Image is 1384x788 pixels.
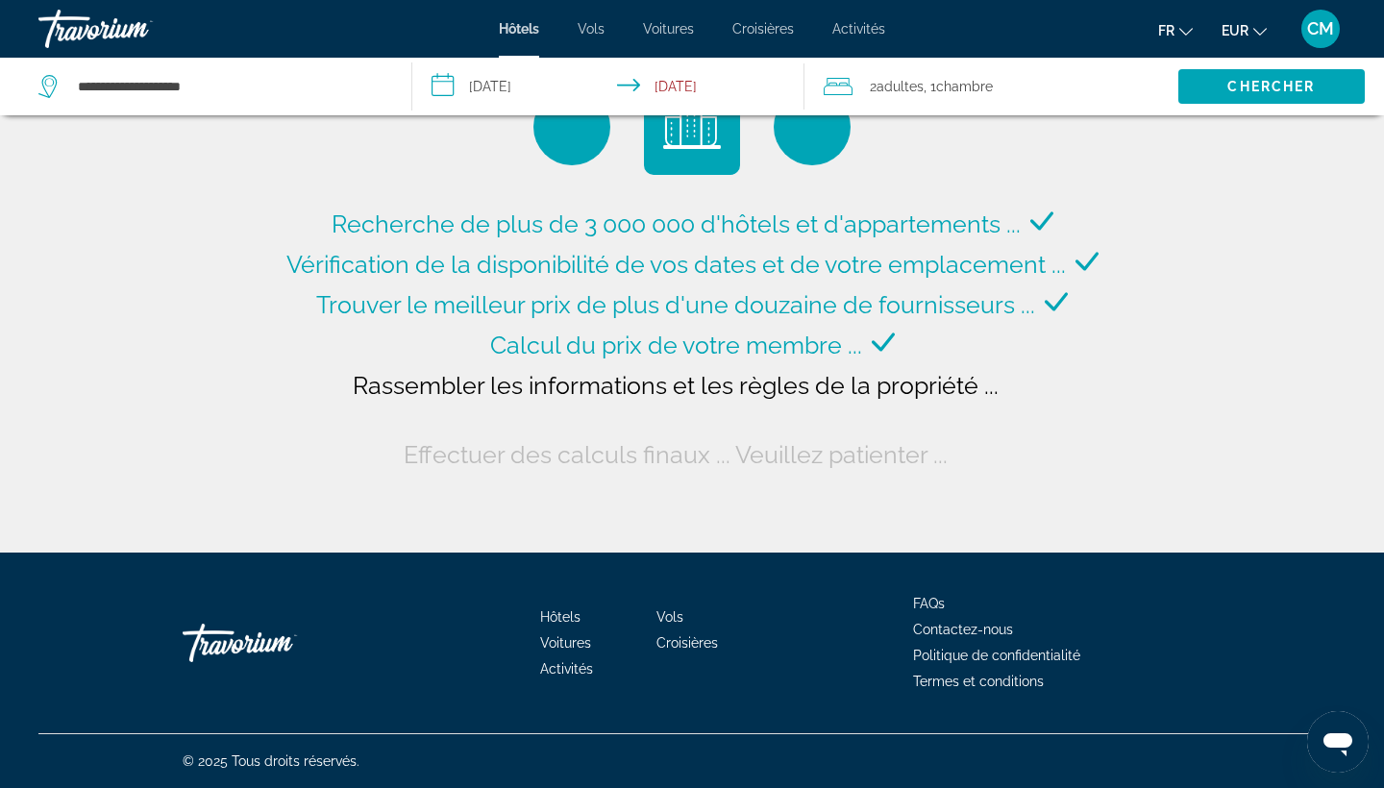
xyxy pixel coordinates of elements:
[1227,79,1315,94] span: Chercher
[183,614,375,672] a: Go Home
[656,609,683,625] a: Vols
[578,21,605,37] a: Vols
[870,73,924,100] span: 2
[832,21,885,37] a: Activités
[1178,69,1365,104] button: Search
[656,635,718,651] a: Croisières
[913,648,1080,663] a: Politique de confidentialité
[76,72,383,101] input: Search hotel destination
[877,79,924,94] span: Adultes
[924,73,993,100] span: , 1
[1296,9,1346,49] button: User Menu
[1222,16,1267,44] button: Change currency
[936,79,993,94] span: Chambre
[286,250,1066,279] span: Vérification de la disponibilité de vos dates et de votre emplacement ...
[499,21,539,37] a: Hôtels
[1222,23,1248,38] span: EUR
[913,596,945,611] a: FAQs
[540,661,593,677] a: Activités
[913,622,1013,637] a: Contactez-nous
[643,21,694,37] a: Voitures
[404,440,948,469] span: Effectuer des calculs finaux ... Veuillez patienter ...
[1158,16,1193,44] button: Change language
[1158,23,1174,38] span: fr
[490,331,862,359] span: Calcul du prix de votre membre ...
[353,371,999,400] span: Rassembler les informations et les règles de la propriété ...
[316,290,1035,319] span: Trouver le meilleur prix de plus d'une douzaine de fournisseurs ...
[183,753,359,769] span: © 2025 Tous droits réservés.
[1307,19,1334,38] span: CM
[332,209,1021,238] span: Recherche de plus de 3 000 000 d'hôtels et d'appartements ...
[540,635,591,651] a: Voitures
[1307,711,1369,773] iframe: Bouton de lancement de la fenêtre de messagerie
[804,58,1178,115] button: Travelers: 2 adults, 0 children
[913,674,1044,689] a: Termes et conditions
[540,609,581,625] a: Hôtels
[38,4,231,54] a: Travorium
[412,58,805,115] button: Select check in and out date
[732,21,794,37] a: Croisières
